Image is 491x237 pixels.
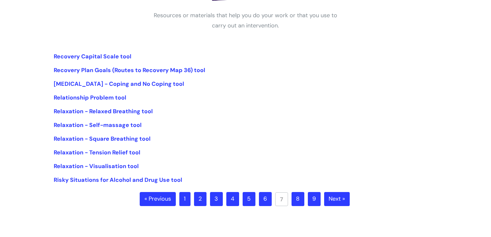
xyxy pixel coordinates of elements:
a: Next » [324,192,350,206]
a: 9 [308,192,321,206]
a: 6 [259,192,272,206]
a: 5 [243,192,255,206]
a: 3 [210,192,223,206]
a: [MEDICAL_DATA] - Coping and No Coping tool [54,80,184,88]
a: Recovery Capital Scale tool [54,53,131,60]
a: Relaxation - Square Breathing tool [54,135,151,143]
a: 1 [179,192,191,206]
a: 4 [226,192,239,206]
a: Relationship Problem tool [54,94,126,101]
a: Recovery Plan Goals (Routes to Recovery Map 36) tool [54,66,205,74]
p: Resources or materials that help you do your work or that you use to carry out an intervention. [150,10,341,31]
a: 7 [275,192,288,206]
a: Risky Situations for Alcohol and Drug Use tool [54,176,182,184]
a: 8 [292,192,304,206]
a: Relaxation - Relaxed Breathing tool [54,107,153,115]
a: Relaxation - Visualisation tool [54,162,139,170]
a: « Previous [140,192,176,206]
a: 2 [194,192,207,206]
a: Relaxation - Self-massage tool [54,121,142,129]
a: Relaxation - Tension Relief tool [54,149,140,156]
